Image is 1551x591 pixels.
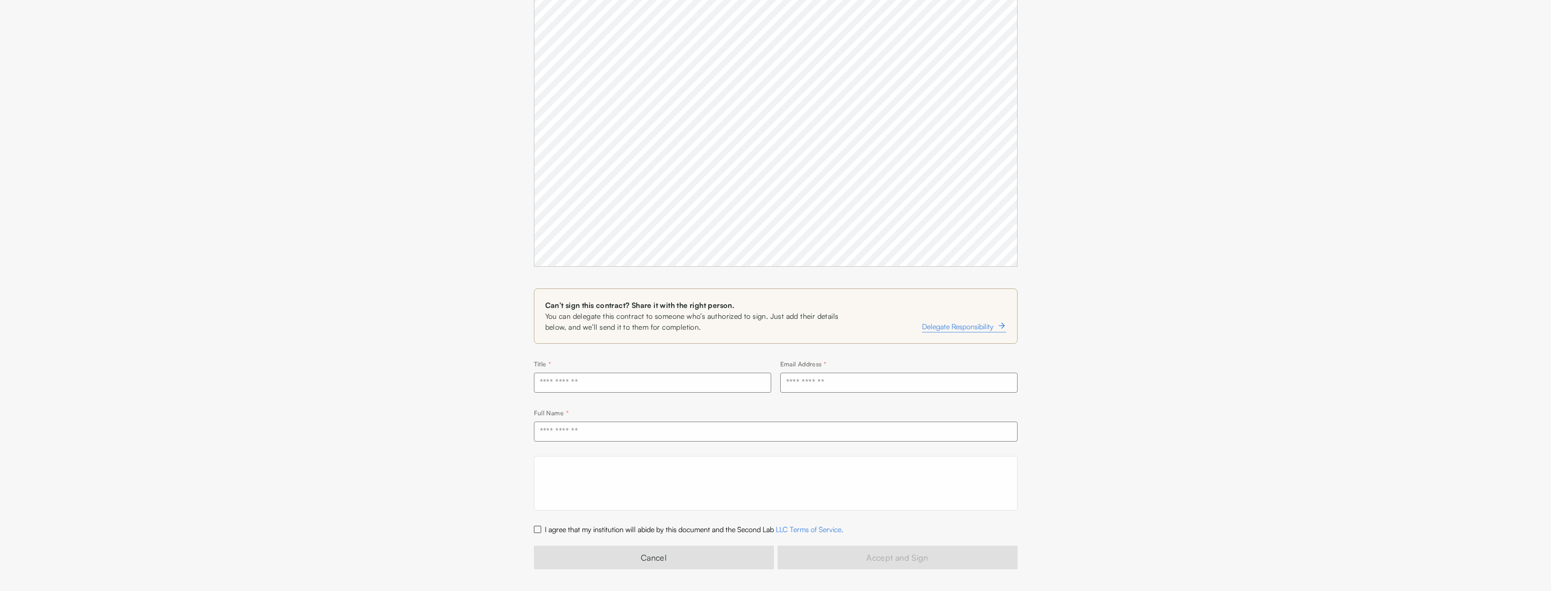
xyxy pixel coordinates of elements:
span: Can’t sign this contract? Share it with the right person. [545,300,850,311]
a: Cancel [534,546,774,569]
span: You can delegate this contract to someone who’s authorized to sign. Just add their details below,... [545,311,850,332]
label: I agree that my institution will abide by this document and the Second Lab [545,525,843,534]
label: Full Name [534,409,569,417]
label: Title [534,360,552,368]
a: LLC Terms of Service. [776,525,843,534]
span: Delegate Responsibility [922,321,994,332]
label: Email Address [780,360,827,368]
